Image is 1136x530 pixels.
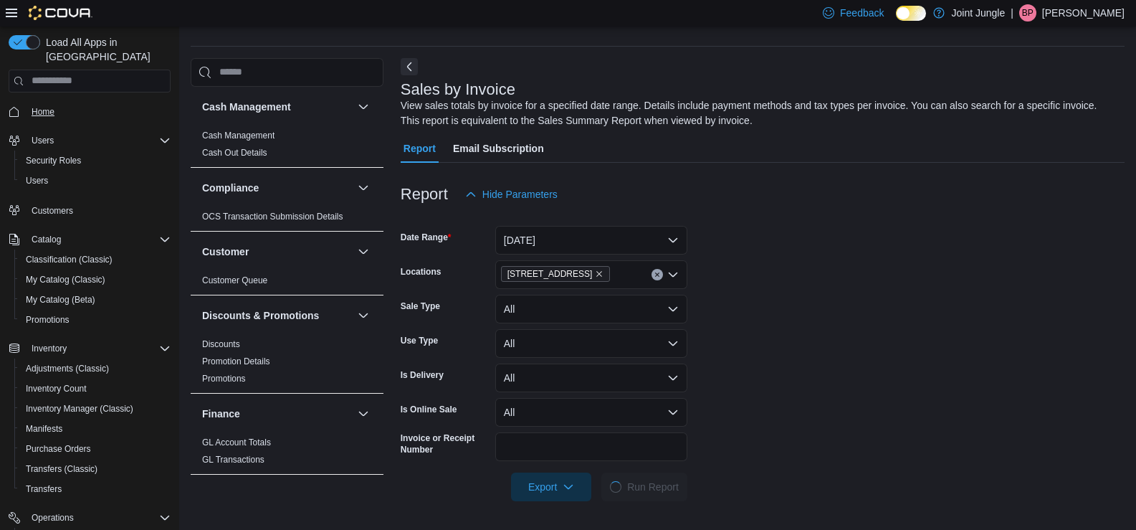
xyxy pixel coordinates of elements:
[20,481,171,498] span: Transfers
[26,294,95,306] span: My Catalog (Beta)
[651,269,663,280] button: Clear input
[20,440,97,458] a: Purchase Orders
[401,301,440,312] label: Sale Type
[20,311,75,328] a: Promotions
[202,211,343,222] span: OCS Transaction Submission Details
[20,481,67,498] a: Transfers
[202,356,270,366] a: Promotion Details
[952,4,1006,22] p: Joint Jungle
[14,151,176,171] button: Security Roles
[202,181,259,195] h3: Compliance
[191,127,383,167] div: Cash Management
[202,100,352,114] button: Cash Management
[20,152,87,169] a: Security Roles
[26,155,81,166] span: Security Roles
[3,229,176,250] button: Catalog
[14,459,176,479] button: Transfers (Classic)
[401,266,441,278] label: Locations
[202,148,267,158] a: Cash Out Details
[202,212,343,222] a: OCS Transaction Submission Details
[202,308,319,323] h3: Discounts & Promotions
[202,373,246,384] span: Promotions
[202,437,271,448] a: GL Account Totals
[459,180,563,209] button: Hide Parameters
[453,134,544,163] span: Email Subscription
[26,231,171,248] span: Catalog
[29,6,92,20] img: Cova
[202,100,291,114] h3: Cash Management
[20,311,171,328] span: Promotions
[896,21,897,22] span: Dark Mode
[14,270,176,290] button: My Catalog (Classic)
[3,508,176,528] button: Operations
[191,336,383,393] div: Discounts & Promotions
[20,420,171,437] span: Manifests
[202,374,246,384] a: Promotions
[26,314,70,326] span: Promotions
[26,423,62,435] span: Manifests
[202,181,352,195] button: Compliance
[20,380,92,397] a: Inventory Count
[404,134,436,163] span: Report
[32,343,67,354] span: Inventory
[501,266,611,282] span: 187 Mill St.
[202,130,275,141] span: Cash Management
[14,250,176,270] button: Classification (Classic)
[26,340,72,357] button: Inventory
[20,400,139,417] a: Inventory Manager (Classic)
[32,234,61,245] span: Catalog
[20,440,171,458] span: Purchase Orders
[3,131,176,151] button: Users
[20,152,171,169] span: Security Roles
[20,420,68,437] a: Manifests
[401,369,444,381] label: Is Delivery
[26,132,171,149] span: Users
[26,383,87,394] span: Inventory Count
[20,251,118,268] a: Classification (Classic)
[202,407,240,421] h3: Finance
[26,403,133,415] span: Inventory Manager (Classic)
[896,6,926,21] input: Dark Mode
[355,243,372,260] button: Customer
[202,147,267,158] span: Cash Out Details
[26,103,171,120] span: Home
[32,135,54,146] span: Users
[202,308,352,323] button: Discounts & Promotions
[627,480,679,494] span: Run Report
[202,437,271,448] span: GL Account Totals
[26,175,48,186] span: Users
[401,404,457,415] label: Is Online Sale
[20,271,111,288] a: My Catalog (Classic)
[14,290,176,310] button: My Catalog (Beta)
[20,460,171,478] span: Transfers (Classic)
[26,202,79,219] a: Customers
[32,205,73,217] span: Customers
[608,479,624,495] span: Loading
[14,399,176,419] button: Inventory Manager (Classic)
[26,103,60,120] a: Home
[20,360,171,377] span: Adjustments (Classic)
[355,179,372,197] button: Compliance
[495,226,687,255] button: [DATE]
[355,98,372,115] button: Cash Management
[202,131,275,141] a: Cash Management
[20,380,171,397] span: Inventory Count
[26,509,171,526] span: Operations
[202,339,240,350] span: Discounts
[1042,4,1125,22] p: [PERSON_NAME]
[26,340,171,357] span: Inventory
[495,329,687,358] button: All
[401,186,448,203] h3: Report
[20,400,171,417] span: Inventory Manager (Classic)
[32,512,74,524] span: Operations
[14,439,176,459] button: Purchase Orders
[26,443,91,455] span: Purchase Orders
[26,363,109,374] span: Adjustments (Classic)
[32,106,54,118] span: Home
[401,58,418,75] button: Next
[20,460,103,478] a: Transfers (Classic)
[495,364,687,392] button: All
[601,473,687,501] button: LoadingRun Report
[202,356,270,367] span: Promotion Details
[401,98,1117,128] div: View sales totals by invoice for a specified date range. Details include payment methods and tax ...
